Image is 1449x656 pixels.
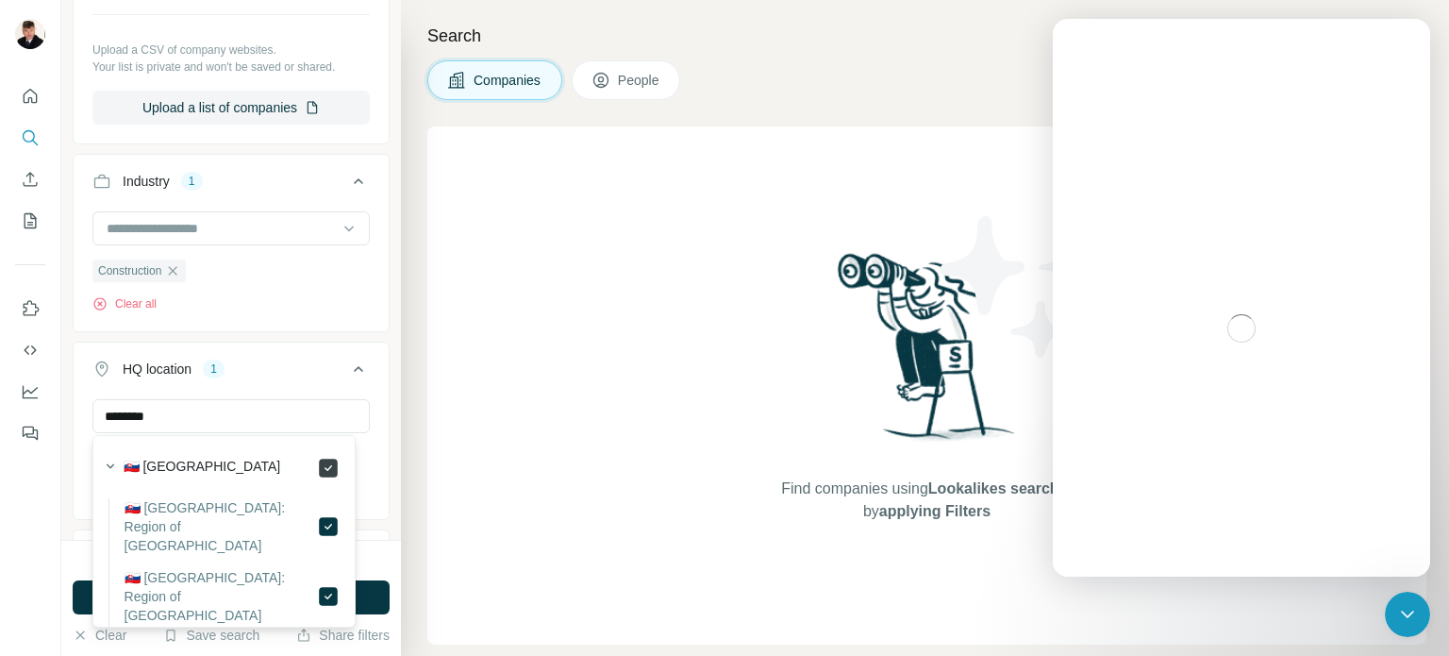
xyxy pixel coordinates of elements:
div: 1 [181,173,203,190]
p: Upload a CSV of company websites. [92,42,370,59]
p: Your list is private and won't be saved or shared. [92,59,370,76]
div: 1 [203,361,225,378]
div: Industry [123,172,170,191]
span: applying Filters [879,503,991,519]
button: My lists [15,204,45,238]
button: Industry1 [74,159,389,211]
label: 🇸🇰 [GEOGRAPHIC_DATA]: Region of [GEOGRAPHIC_DATA] [125,498,317,555]
span: Lookalikes search [928,480,1059,496]
img: Surfe Illustration - Woman searching with binoculars [829,248,1025,459]
label: 🇸🇰 [GEOGRAPHIC_DATA] [124,457,281,479]
button: Share filters [296,626,390,645]
button: Clear [73,626,126,645]
h4: Search [427,23,1426,49]
button: Feedback [15,416,45,450]
button: Quick start [15,79,45,113]
img: Surfe Illustration - Stars [927,202,1097,372]
button: Run search [73,580,390,614]
span: Companies [474,71,542,90]
button: Annual revenue ($) [74,534,389,580]
span: Construction [98,262,161,279]
div: HQ location [123,360,192,378]
button: Search [15,121,45,155]
span: People [618,71,661,90]
button: HQ location1 [74,346,389,399]
img: Avatar [15,19,45,49]
iframe: Intercom live chat [1385,592,1430,637]
button: Dashboard [15,375,45,409]
button: Enrich CSV [15,162,45,196]
iframe: Intercom live chat [1053,19,1430,577]
button: Use Surfe API [15,333,45,367]
label: 🇸🇰 [GEOGRAPHIC_DATA]: Region of [GEOGRAPHIC_DATA] [125,568,317,625]
button: Clear all [92,295,157,312]
button: Save search [163,626,259,645]
span: Find companies using or by [775,478,1077,523]
button: Use Surfe on LinkedIn [15,292,45,326]
button: Upload a list of companies [92,91,370,125]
